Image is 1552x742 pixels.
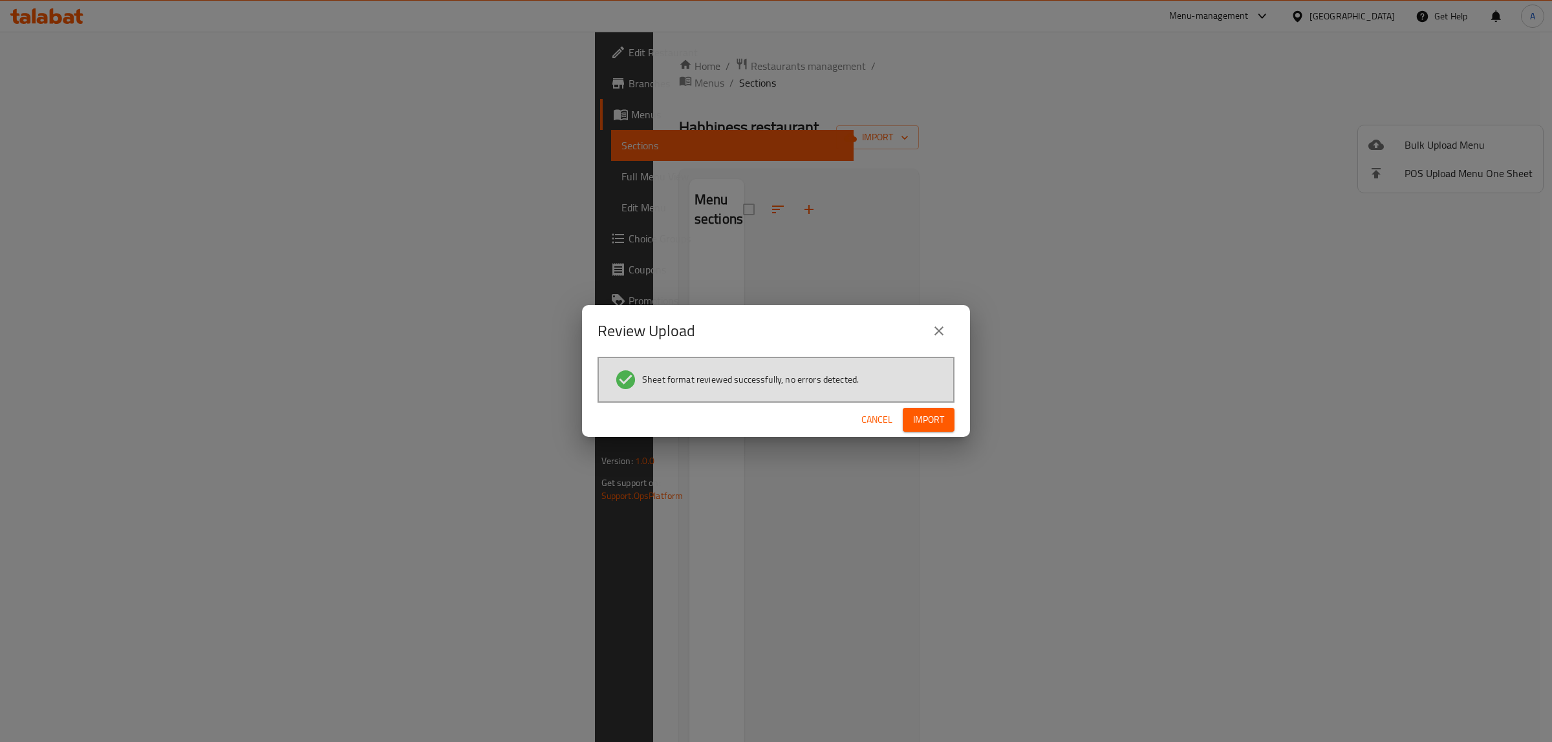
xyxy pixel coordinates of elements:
[913,412,944,428] span: Import
[923,315,954,346] button: close
[903,408,954,432] button: Import
[856,408,898,432] button: Cancel
[598,321,695,341] h2: Review Upload
[642,373,859,386] span: Sheet format reviewed successfully, no errors detected.
[861,412,892,428] span: Cancel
